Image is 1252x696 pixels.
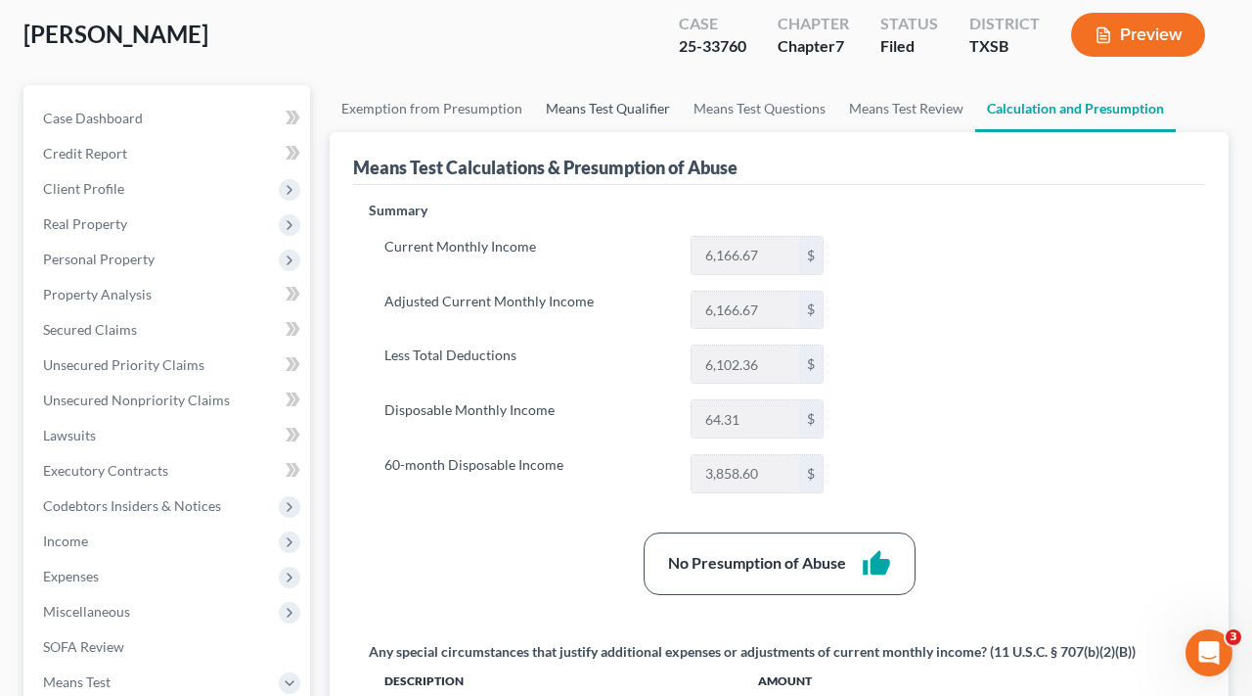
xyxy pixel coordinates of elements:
[330,85,534,132] a: Exemption from Presumption
[799,292,823,329] div: $
[369,642,1136,662] div: Any special circumstances that justify additional expenses or adjustments of current monthly inco...
[692,346,799,383] input: 0.00
[375,454,681,493] label: 60-month Disposable Income
[27,348,310,383] a: Unsecured Priority Claims
[692,455,799,492] input: 0.00
[375,291,681,330] label: Adjusted Current Monthly Income
[837,85,975,132] a: Means Test Review
[799,346,823,383] div: $
[27,453,310,488] a: Executory Contracts
[27,136,310,171] a: Credit Report
[862,549,891,579] i: thumb_up
[692,237,799,274] input: 0.00
[43,533,88,549] span: Income
[799,400,823,438] div: $
[1071,13,1205,57] button: Preview
[375,345,681,384] label: Less Total Deductions
[1226,629,1241,645] span: 3
[43,497,221,514] span: Codebtors Insiders & Notices
[43,427,96,443] span: Lawsuits
[692,400,799,438] input: 0.00
[682,85,837,132] a: Means Test Questions
[27,101,310,136] a: Case Dashboard
[835,36,844,55] span: 7
[43,180,124,197] span: Client Profile
[43,568,99,584] span: Expenses
[43,638,124,655] span: SOFA Review
[375,236,681,275] label: Current Monthly Income
[969,35,1040,58] div: TXSB
[23,20,208,48] span: [PERSON_NAME]
[43,603,130,620] span: Miscellaneous
[799,455,823,492] div: $
[27,277,310,312] a: Property Analysis
[353,156,738,179] div: Means Test Calculations & Presumption of Abuse
[43,110,143,126] span: Case Dashboard
[692,292,799,329] input: 0.00
[880,13,938,35] div: Status
[27,383,310,418] a: Unsecured Nonpriority Claims
[369,201,839,220] p: Summary
[799,237,823,274] div: $
[43,673,111,690] span: Means Test
[375,399,681,439] label: Disposable Monthly Income
[1185,629,1232,676] iframe: Intercom live chat
[43,145,127,162] span: Credit Report
[43,356,204,373] span: Unsecured Priority Claims
[668,552,846,575] div: No Presumption of Abuse
[43,215,127,232] span: Real Property
[778,13,849,35] div: Chapter
[534,85,682,132] a: Means Test Qualifier
[969,13,1040,35] div: District
[27,629,310,665] a: SOFA Review
[975,85,1176,132] a: Calculation and Presumption
[778,35,849,58] div: Chapter
[27,312,310,348] a: Secured Claims
[27,418,310,453] a: Lawsuits
[679,35,746,58] div: 25-33760
[43,251,155,267] span: Personal Property
[43,321,137,338] span: Secured Claims
[43,392,230,408] span: Unsecured Nonpriority Claims
[43,462,168,479] span: Executory Contracts
[679,13,746,35] div: Case
[43,286,152,302] span: Property Analysis
[880,35,938,58] div: Filed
